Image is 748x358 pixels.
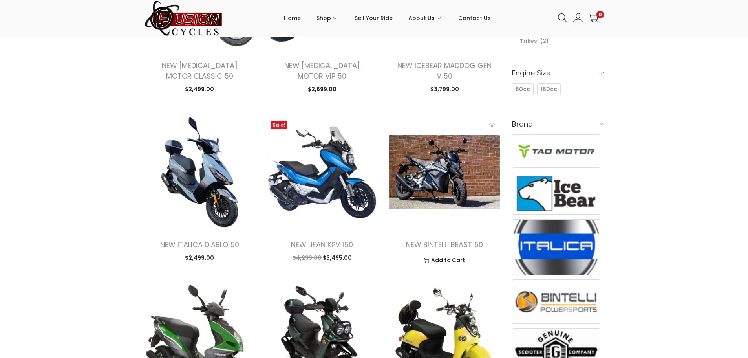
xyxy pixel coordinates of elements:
span: About Us [408,8,435,28]
span: 3,495.00 [323,254,352,262]
a: Add to Cart [395,254,494,266]
span: (2) [540,37,549,45]
span: 3,799.00 [430,85,459,93]
span: Shop [316,8,331,28]
span: $ [293,254,296,262]
img: Tao Motor [512,135,600,167]
h6: Engine Size [512,64,604,82]
span: 2,499.00 [185,85,214,93]
span: $ [430,85,434,93]
span: 2,499.00 [185,254,214,262]
a: NEW ITALICA DIABLO 50 [160,240,239,250]
span: Contact Us [458,8,491,28]
a: Shop [316,0,339,36]
span: Quick View [484,117,500,132]
a: Trikes [520,37,537,45]
span: 4,299.00 [293,254,322,262]
span: $ [185,254,188,262]
span: Home [284,8,301,28]
span: 2,699.00 [308,85,337,93]
a: About Us [408,0,443,36]
a: NEW [MEDICAL_DATA] MOTOR CLASSIC 50 [162,61,238,81]
a: NEW [MEDICAL_DATA] MOTOR VIP 50 [284,61,360,81]
a: NEW LIFAN KPV 150 [291,240,353,250]
a: 0 [589,13,598,23]
img: Bintelli [512,280,600,323]
img: Ice Bear [512,173,600,215]
a: NEW BINTELLI BEAST 50 [406,240,483,250]
a: Contact Us [458,0,491,36]
a: Sell Your Ride [355,0,393,36]
span: Sell Your Ride [355,8,393,28]
span: $ [308,85,311,93]
a: NEW ICEBEAR MADDOG GEN V 50 [397,61,492,81]
span: 150cc [541,85,557,94]
h6: Brand [512,115,604,133]
span: $ [185,85,188,93]
a: Home [284,0,301,36]
nav: Primary navigation [223,0,552,36]
span: $ [323,254,326,262]
span: 50cc [516,85,530,94]
img: Italica Motors [512,220,600,275]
